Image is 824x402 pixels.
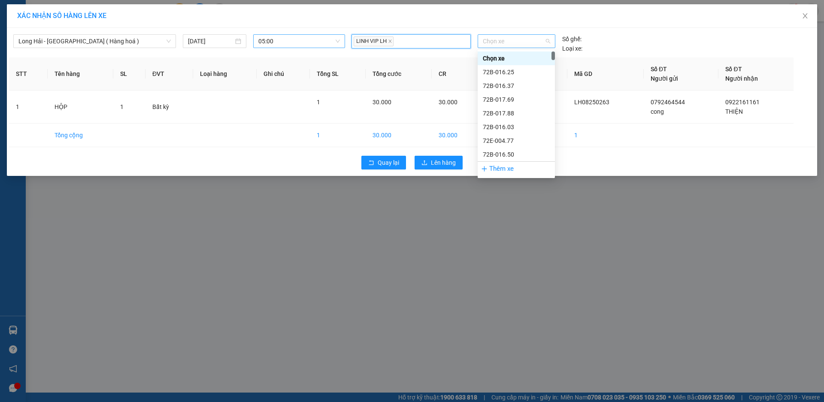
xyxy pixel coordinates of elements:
[193,57,257,91] th: Loại hàng
[258,35,340,48] span: 05:00
[368,160,374,166] span: rollback
[483,150,550,159] div: 72B-016.50
[483,109,550,118] div: 72B-017.88
[478,93,555,106] div: 72B-017.69
[432,124,482,147] td: 30.000
[17,12,106,20] span: XÁC NHẬN SỐ HÀNG LÊN XE
[310,124,365,147] td: 1
[48,57,113,91] th: Tên hàng
[651,108,664,115] span: cong
[478,65,555,79] div: 72B-016.25
[431,158,456,167] span: Lên hàng
[113,57,145,91] th: SL
[421,160,427,166] span: upload
[725,99,760,106] span: 0922161161
[478,148,555,161] div: 72B-016.50
[478,120,555,134] div: 72B-016.03
[48,124,113,147] td: Tổng cộng
[145,91,193,124] td: Bất kỳ
[483,95,550,104] div: 72B-017.69
[651,75,678,82] span: Người gửi
[18,35,171,48] span: Long Hải - Sài Gòn ( Hàng hoá )
[483,81,550,91] div: 72B-016.37
[481,166,488,172] span: plus
[725,108,743,115] span: THIỆN
[317,99,320,106] span: 1
[562,34,582,44] span: Số ghế:
[651,99,685,106] span: 0792464544
[120,103,124,110] span: 1
[478,79,555,93] div: 72B-016.37
[310,57,365,91] th: Tổng SL
[567,57,644,91] th: Mã GD
[388,39,392,43] span: close
[725,75,758,82] span: Người nhận
[725,66,742,73] span: Số ĐT
[354,36,394,46] span: LINH VIP LH
[373,99,391,106] span: 30.000
[802,12,809,19] span: close
[483,67,550,77] div: 72B-016.25
[483,136,550,145] div: 72E-004.77
[483,35,550,48] span: Chọn xe
[257,57,310,91] th: Ghi chú
[145,57,193,91] th: ĐVT
[439,99,457,106] span: 30.000
[651,66,667,73] span: Số ĐT
[793,4,817,28] button: Close
[9,57,48,91] th: STT
[366,124,432,147] td: 30.000
[478,161,555,176] div: Thêm xe
[415,156,463,169] button: uploadLên hàng
[574,99,609,106] span: LH08250263
[366,57,432,91] th: Tổng cước
[48,91,113,124] td: HỘP
[432,57,482,91] th: CR
[562,44,582,53] span: Loại xe:
[361,156,406,169] button: rollbackQuay lại
[483,122,550,132] div: 72B-016.03
[478,51,555,65] div: Chọn xe
[567,124,644,147] td: 1
[483,54,550,63] div: Chọn xe
[478,106,555,120] div: 72B-017.88
[188,36,233,46] input: 15/08/2025
[478,134,555,148] div: 72E-004.77
[378,158,399,167] span: Quay lại
[9,91,48,124] td: 1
